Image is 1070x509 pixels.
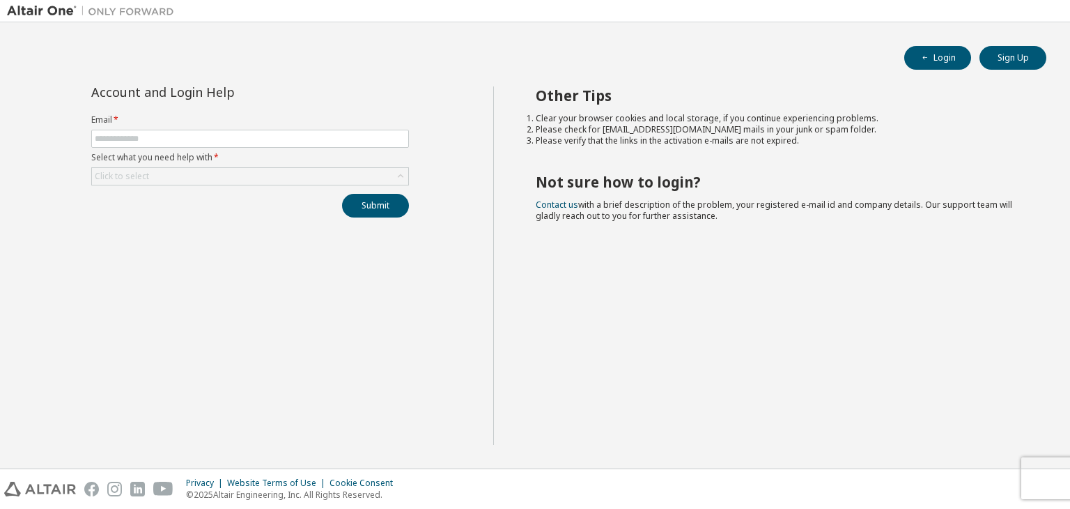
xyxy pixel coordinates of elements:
div: Privacy [186,478,227,489]
img: Altair One [7,4,181,18]
img: linkedin.svg [130,482,145,496]
li: Clear your browser cookies and local storage, if you continue experiencing problems. [536,113,1022,124]
li: Please verify that the links in the activation e-mails are not expired. [536,135,1022,146]
img: youtube.svg [153,482,173,496]
h2: Other Tips [536,86,1022,105]
div: Click to select [92,168,408,185]
span: with a brief description of the problem, your registered e-mail id and company details. Our suppo... [536,199,1012,222]
img: altair_logo.svg [4,482,76,496]
div: Website Terms of Use [227,478,329,489]
button: Submit [342,194,409,218]
img: facebook.svg [84,482,99,496]
p: © 2025 Altair Engineering, Inc. All Rights Reserved. [186,489,401,501]
div: Account and Login Help [91,86,346,98]
div: Click to select [95,171,149,182]
label: Select what you need help with [91,152,409,163]
button: Sign Up [979,46,1046,70]
img: instagram.svg [107,482,122,496]
label: Email [91,114,409,126]
a: Contact us [536,199,578,211]
h2: Not sure how to login? [536,173,1022,191]
li: Please check for [EMAIL_ADDRESS][DOMAIN_NAME] mails in your junk or spam folder. [536,124,1022,135]
div: Cookie Consent [329,478,401,489]
button: Login [904,46,971,70]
